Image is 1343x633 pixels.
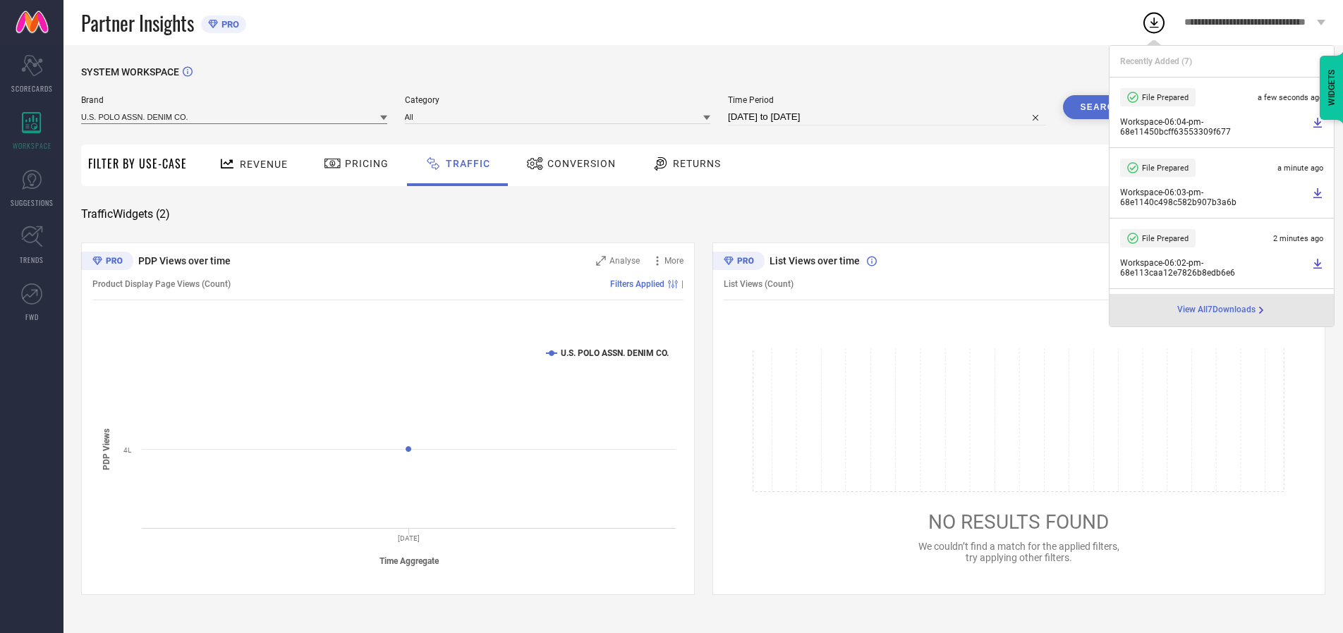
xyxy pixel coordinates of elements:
span: Recently Added ( 7 ) [1120,56,1192,66]
span: Filters Applied [610,279,664,289]
span: Partner Insights [81,8,194,37]
span: PRO [218,19,239,30]
tspan: Time Aggregate [379,556,439,566]
span: File Prepared [1142,164,1189,173]
span: More [664,256,683,266]
text: U.S. POLO ASSN. DENIM CO. [561,348,669,358]
span: Revenue [240,159,288,170]
span: Traffic Widgets ( 2 ) [81,207,170,221]
a: View All7Downloads [1177,305,1267,316]
span: Returns [673,158,721,169]
span: View All 7 Downloads [1177,305,1256,316]
span: | [681,279,683,289]
div: Premium [712,252,765,273]
svg: Zoom [596,256,606,266]
span: NO RESULTS FOUND [928,510,1109,534]
span: a minute ago [1277,164,1323,173]
input: Select time period [728,109,1045,125]
span: Brand [81,95,387,105]
span: FWD [25,312,39,322]
span: Pricing [345,158,389,169]
a: Download [1312,188,1323,207]
span: List Views over time [770,255,860,266]
span: Time Period [728,95,1045,105]
span: TRENDS [20,254,44,265]
tspan: PDP Views [102,429,111,470]
span: SUGGESTIONS [11,197,54,208]
span: Product Display Page Views (Count) [92,279,231,289]
span: PDP Views over time [138,255,231,266]
span: Workspace - 06:03-pm - 68e1140c498c582b907b3a6b [1120,188,1308,207]
span: SYSTEM WORKSPACE [81,66,179,78]
a: Download [1312,117,1323,137]
div: Open download page [1177,305,1267,316]
span: Workspace - 06:02-pm - 68e113caa12e7826b8edb6e6 [1120,258,1308,278]
span: SCORECARDS [11,83,53,94]
span: List Views (Count) [724,279,794,289]
span: File Prepared [1142,234,1189,243]
div: Premium [81,252,133,273]
span: File Prepared [1142,93,1189,102]
span: Analyse [609,256,640,266]
text: [DATE] [398,534,420,542]
span: a few seconds ago [1258,93,1323,102]
text: 4L [123,446,132,454]
span: Filter By Use-Case [88,155,187,172]
div: Open download list [1141,10,1167,35]
span: Workspace - 06:04-pm - 68e11450bcff63553309f677 [1120,117,1308,137]
span: 2 minutes ago [1273,234,1323,243]
span: We couldn’t find a match for the applied filters, try applying other filters. [918,541,1119,563]
a: Download [1312,258,1323,278]
span: Conversion [547,158,616,169]
span: Traffic [446,158,490,169]
span: Category [405,95,711,105]
span: WORKSPACE [13,140,51,151]
button: Search [1063,95,1139,119]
